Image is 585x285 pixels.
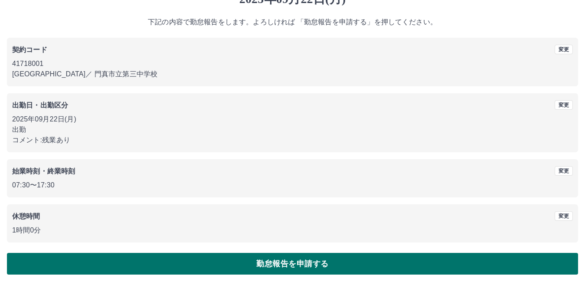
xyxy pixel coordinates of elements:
button: 変更 [555,45,573,54]
p: 1時間0分 [12,225,573,236]
b: 始業時刻・終業時刻 [12,167,75,175]
b: 出勤日・出勤区分 [12,102,68,109]
b: 休憩時間 [12,213,40,220]
button: 変更 [555,211,573,221]
button: 変更 [555,166,573,176]
p: 2025年09月22日(月) [12,114,573,124]
b: 契約コード [12,46,47,53]
p: 07:30 〜 17:30 [12,180,573,190]
p: 41718001 [12,59,573,69]
p: 下記の内容で勤怠報告をします。よろしければ 「勤怠報告を申請する」を押してください。 [7,17,578,27]
button: 変更 [555,100,573,110]
p: 出勤 [12,124,573,135]
p: コメント: 残業あり [12,135,573,145]
p: [GEOGRAPHIC_DATA] ／ 門真市立第三中学校 [12,69,573,79]
button: 勤怠報告を申請する [7,253,578,275]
